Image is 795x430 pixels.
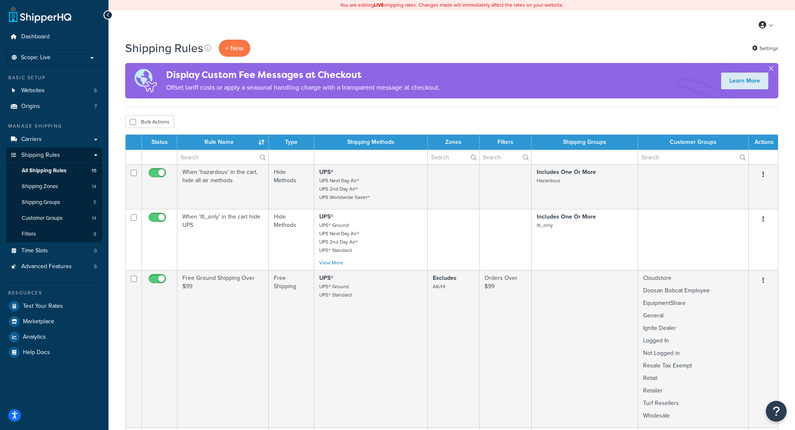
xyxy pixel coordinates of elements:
[23,318,54,325] span: Marketplace
[374,1,384,9] b: LIVE
[6,195,102,210] li: Shipping Groups
[269,135,314,150] th: Type
[94,247,97,254] span: 0
[6,329,102,345] a: Analytics
[6,226,102,242] a: Filters 8
[93,231,96,238] span: 8
[94,103,97,110] span: 7
[92,183,96,190] span: 14
[643,399,743,407] p: Turf Resellers
[319,283,352,299] small: UPS® Ground UPS® Standard
[177,135,269,150] th: Rule Name : activate to sort column ascending
[21,54,50,61] span: Scope: Live
[166,82,440,93] p: Offset tariff costs or apply a seasonal handling charge with a transparent message at checkout.
[6,83,102,98] li: Websites
[21,87,45,94] span: Websites
[6,83,102,98] a: Websites 5
[537,177,560,184] small: Hazardous
[643,324,743,332] p: Ignite Dealer
[6,243,102,259] a: Time Slots 0
[94,263,97,270] span: 5
[6,345,102,360] a: Help Docs
[22,215,63,222] span: Customer Groups
[428,150,480,164] input: Search
[480,270,532,427] td: Orders Over $99
[166,68,440,82] h4: Display Custom Fee Messages at Checkout
[638,150,748,164] input: Search
[643,312,743,320] p: General
[6,211,102,226] li: Customer Groups
[319,168,333,176] strong: UPS®
[22,231,36,238] span: Filters
[6,163,102,179] a: All Shipping Rules 15
[269,270,314,427] td: Free Shipping
[319,221,359,254] small: UPS® Ground UPS Next Day Air® UPS 2nd Day Air® UPS® Standard
[6,299,102,314] a: Test Your Rates
[433,274,457,282] strong: Excludes
[643,374,743,382] p: Retail
[480,135,532,150] th: Filters
[643,412,743,420] p: Wholesale
[22,167,66,174] span: All Shipping Rules
[6,163,102,179] li: All Shipping Rules
[643,337,743,345] p: Logged In
[6,74,102,81] div: Basic Setup
[537,212,596,221] strong: Includes One Or More
[6,179,102,194] li: Shipping Zones
[643,287,743,295] p: Doosan Bobcat Employee
[6,243,102,259] li: Time Slots
[6,211,102,226] a: Customer Groups 14
[125,63,166,98] img: duties-banner-06bc72dcb5fe05cb3f9472aba00be2ae8eb53ab6f0d8bb03d382ba314ac3c341.png
[537,168,596,176] strong: Includes One Or More
[6,195,102,210] a: Shipping Groups 5
[23,349,50,356] span: Help Docs
[21,103,40,110] span: Origins
[21,263,72,270] span: Advanced Features
[21,152,60,159] span: Shipping Rules
[319,274,333,282] strong: UPS®
[319,259,343,267] a: View More
[749,135,778,150] th: Actions
[428,135,480,150] th: Zones
[6,99,102,114] a: Origins 7
[6,179,102,194] a: Shipping Zones 14
[319,177,370,201] small: UPS Next Day Air® UPS 2nd Day Air® UPS Worldwide Saver®
[269,164,314,209] td: Hide Methods
[643,349,743,357] p: Not Logged in
[314,135,428,150] th: Shipping Methods
[532,135,638,150] th: Shipping Groups
[21,136,42,143] span: Carriers
[94,87,97,94] span: 5
[433,283,445,290] small: AK/HI
[6,259,102,274] li: Advanced Features
[9,6,71,23] a: ShipperHQ Home
[23,303,63,310] span: Test Your Rates
[177,150,268,164] input: Search
[638,135,749,150] th: Customer Groups
[92,215,96,222] span: 14
[721,73,768,89] a: Learn More
[6,123,102,130] div: Manage Shipping
[125,116,174,128] button: Bulk Actions
[93,199,96,206] span: 5
[6,148,102,243] li: Shipping Rules
[6,289,102,297] div: Resources
[643,387,743,395] p: Retailer
[6,148,102,163] a: Shipping Rules
[643,362,743,370] p: Resale Tax Exempt
[219,40,250,57] p: + New
[6,99,102,114] li: Origins
[91,167,96,174] span: 15
[6,29,102,45] a: Dashboard
[480,150,531,164] input: Search
[537,221,553,229] small: ltl_only
[766,401,787,422] button: Open Resource Center
[638,270,749,427] td: Cloudstore
[22,199,60,206] span: Shipping Groups
[269,209,314,270] td: Hide Methods
[6,314,102,329] a: Marketplace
